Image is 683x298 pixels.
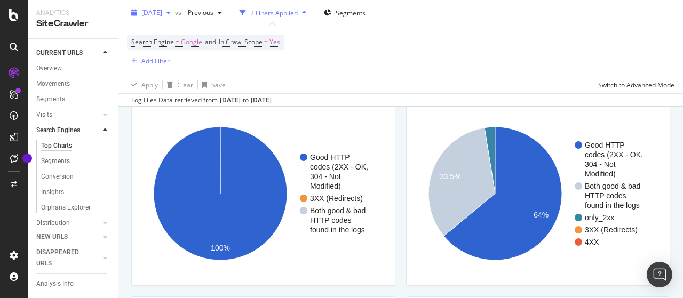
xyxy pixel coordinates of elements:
a: Insights [41,187,110,198]
span: = [264,37,268,46]
div: Segments [36,94,65,105]
text: 4XX [585,238,599,246]
div: Orphans Explorer [41,202,91,213]
button: Apply [127,76,158,93]
a: Orphans Explorer [41,202,110,213]
div: [DATE] [220,95,241,105]
a: Search Engines [36,125,100,136]
a: Movements [36,78,110,90]
text: HTTP codes [585,191,626,200]
text: 64% [534,211,549,220]
a: Segments [36,94,110,105]
button: Previous [184,4,226,21]
text: Good HTTP [585,141,625,149]
div: SiteCrawler [36,18,109,30]
a: Segments [41,156,110,167]
div: Clear [177,80,193,89]
div: [DATE] [251,95,272,105]
button: Add Filter [127,54,170,67]
text: Good HTTP [310,153,350,162]
span: 2025 Sep. 7th [141,8,162,17]
svg: A chart. [140,110,383,277]
div: Save [211,80,226,89]
span: Previous [184,8,213,17]
button: Switch to Advanced Mode [594,76,674,93]
div: Distribution [36,218,70,229]
text: 3XX (Redirects) [585,225,638,234]
div: Visits [36,109,52,120]
div: Log Files Data retrieved from to [131,95,272,105]
div: 2 Filters Applied [250,8,298,17]
button: Clear [163,76,193,93]
div: CURRENT URLS [36,47,83,59]
text: Modified) [585,170,616,178]
a: Overview [36,63,110,74]
text: 304 - Not [585,160,616,168]
div: Open Intercom Messenger [647,262,672,287]
svg: A chart. [415,110,657,277]
text: found in the logs [585,201,640,210]
button: Save [198,76,226,93]
button: [DATE] [127,4,175,21]
text: Both good & bad [310,206,366,215]
div: Conversion [41,171,74,182]
span: Yes [269,35,280,50]
a: DISAPPEARED URLS [36,247,100,269]
a: Visits [36,109,100,120]
div: Insights [41,187,64,198]
text: Modified) [310,182,341,190]
span: Search Engine [131,37,174,46]
a: NEW URLS [36,231,100,243]
div: Overview [36,63,62,74]
span: vs [175,8,184,17]
button: 2 Filters Applied [235,4,311,21]
div: Analysis Info [36,278,74,289]
text: 3XX (Redirects) [310,194,363,203]
a: Distribution [36,218,100,229]
button: Segments [320,4,370,21]
a: CURRENT URLS [36,47,100,59]
div: Apply [141,80,158,89]
text: only_2xx [585,213,614,222]
div: Add Filter [141,56,170,65]
span: In Crawl Scope [219,37,263,46]
a: Conversion [41,171,110,182]
a: Analysis Info [36,278,110,289]
text: 33.5% [440,173,461,181]
div: Tooltip anchor [22,154,32,163]
text: found in the logs [310,225,365,234]
text: Both good & bad [585,182,640,190]
div: Switch to Advanced Mode [598,80,674,89]
div: Movements [36,78,70,90]
div: DISAPPEARED URLS [36,247,90,269]
span: Segments [336,8,366,17]
text: codes (2XX - OK, [310,163,368,171]
span: = [176,37,179,46]
text: 100% [211,244,230,253]
text: 304 - Not [310,172,341,181]
div: Search Engines [36,125,80,136]
text: HTTP codes [310,216,352,224]
a: Top Charts [41,140,110,151]
div: Top Charts [41,140,72,151]
text: codes (2XX - OK, [585,150,643,159]
div: Segments [41,156,70,167]
span: and [205,37,216,46]
div: NEW URLS [36,231,68,243]
div: Analytics [36,9,109,18]
span: Google [181,35,202,50]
